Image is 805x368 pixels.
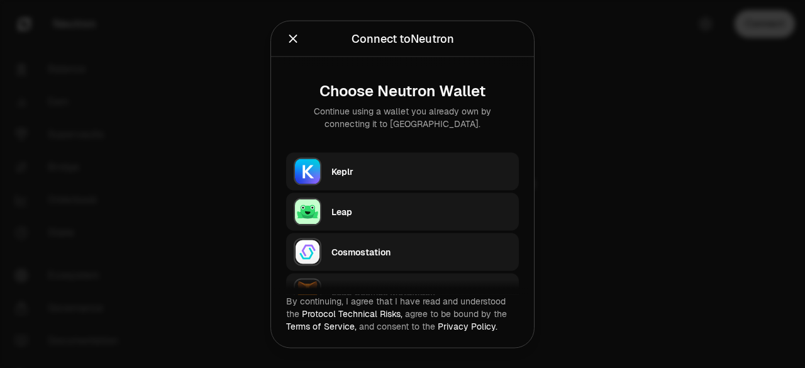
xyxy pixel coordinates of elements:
div: Leap Cosmos MetaMask [331,286,511,298]
div: Leap [331,205,511,218]
div: Cosmostation [331,245,511,258]
a: Terms of Service, [286,320,357,332]
a: Protocol Technical Risks, [302,308,402,319]
img: Leap Cosmos MetaMask [294,278,321,306]
div: Continue using a wallet you already own by connecting it to [GEOGRAPHIC_DATA]. [296,104,509,130]
a: Privacy Policy. [438,320,497,332]
button: LeapLeap [286,192,519,230]
button: KeplrKeplr [286,152,519,190]
div: By continuing, I agree that I have read and understood the agree to be bound by the and consent t... [286,294,519,332]
div: Choose Neutron Wallet [296,82,509,99]
button: Close [286,30,300,47]
img: Cosmostation [294,238,321,265]
button: Leap Cosmos MetaMaskLeap Cosmos MetaMask [286,273,519,311]
img: Leap [294,198,321,225]
div: Keplr [331,165,511,177]
img: Keplr [294,157,321,185]
button: CosmostationCosmostation [286,233,519,270]
div: Connect to Neutron [352,30,454,47]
